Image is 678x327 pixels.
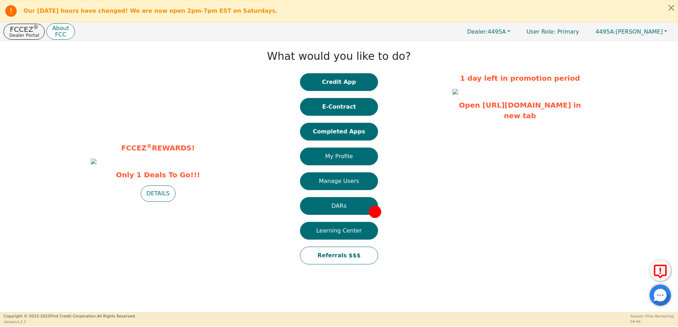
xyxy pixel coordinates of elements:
[300,148,378,165] button: My Profile
[91,159,96,164] img: 86464c90-9a92-4b59-81b7-a172fd085d0b
[300,247,378,264] button: Referrals $$$
[300,222,378,240] button: Learning Center
[452,73,587,84] p: 1 day left in promotion period
[267,50,411,63] h1: What would you like to do?
[467,28,506,35] span: 4495A
[4,24,45,40] button: FCCEZ®Dealer Portal
[665,0,678,15] button: Close alert
[452,89,458,94] img: db962b79-44fb-4749-a3e4-2f09106afed9
[630,319,674,324] p: 58:44
[459,101,581,120] a: Open [URL][DOMAIN_NAME] in new tab
[23,7,278,14] b: Our [DATE] hours have changed! We are now open 2pm-7pm EST on Saturdays.
[300,197,378,215] button: DARs
[595,28,663,35] span: [PERSON_NAME]
[300,98,378,116] button: E-Contract
[588,26,674,37] button: 4495A:[PERSON_NAME]
[141,185,176,202] button: DETAILS
[146,143,152,149] sup: ®
[97,314,136,319] span: All Rights Reserved.
[4,314,136,320] p: Copyright © 2015- 2025 First Credit Corporation.
[460,26,518,37] button: Dealer:4495A
[630,314,674,319] p: Session Time Remaining:
[595,28,616,35] span: 4495A:
[33,24,39,30] sup: ®
[519,25,586,39] a: User Role: Primary
[300,172,378,190] button: Manage Users
[467,28,488,35] span: Dealer:
[300,123,378,140] button: Completed Apps
[300,73,378,91] button: Credit App
[4,319,136,325] p: Version 3.2.3
[52,25,69,31] p: About
[46,23,74,40] button: AboutFCC
[9,26,39,33] p: FCCEZ
[527,28,555,35] span: User Role :
[9,33,39,38] p: Dealer Portal
[91,143,226,153] p: FCCEZ REWARDS!
[650,260,671,281] button: Report Error to FCC
[519,25,586,39] p: Primary
[52,32,69,38] p: FCC
[91,170,226,180] span: Only 1 Deals To Go!!!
